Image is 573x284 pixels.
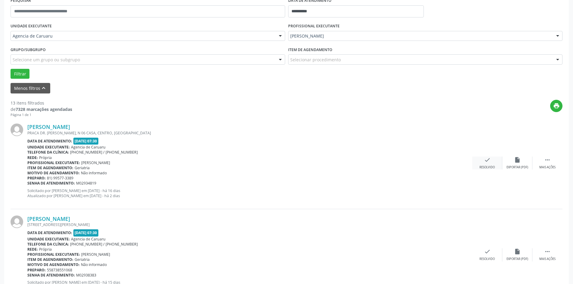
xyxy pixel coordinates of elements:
span: [PERSON_NAME] [81,252,110,257]
span: Agencia de Caruaru [71,145,106,150]
div: [STREET_ADDRESS][PERSON_NAME] [27,222,472,227]
label: Grupo/Subgrupo [11,45,46,54]
span: Selecione um grupo ou subgrupo [13,56,80,63]
div: Página 1 de 1 [11,112,72,118]
span: [DATE] 07:30 [73,138,99,145]
span: Geriatria [75,257,90,262]
b: Telefone da clínica: [27,242,69,247]
i: check [484,157,491,163]
div: Exportar (PDF) [507,165,528,169]
span: Agencia de Caruaru [71,237,106,242]
div: de [11,106,72,112]
b: Motivo de agendamento: [27,170,80,176]
span: 81) 99577-3389 [47,176,73,181]
span: [PHONE_NUMBER] / [PHONE_NUMBER] [70,242,138,247]
b: Item de agendamento: [27,165,73,170]
span: [PERSON_NAME] [290,33,550,39]
span: Agencia de Caruaru [13,33,273,39]
b: Data de atendimento: [27,230,72,235]
i: keyboard_arrow_up [40,85,47,91]
div: Mais ações [539,257,556,261]
label: PROFISSIONAL EXECUTANTE [288,22,340,31]
span: [PERSON_NAME] [81,160,110,165]
span: Geriatria [75,165,90,170]
span: Própria [39,247,52,252]
b: Rede: [27,247,38,252]
i: insert_drive_file [514,157,521,163]
b: Unidade executante: [27,237,70,242]
i: insert_drive_file [514,248,521,255]
div: Resolvido [479,257,495,261]
span: Não informado [81,170,107,176]
img: img [11,215,23,228]
button: Filtrar [11,69,29,79]
div: Resolvido [479,165,495,169]
span: Própria [39,155,52,160]
label: UNIDADE EXECUTANTE [11,22,52,31]
button: Menos filtroskeyboard_arrow_up [11,83,50,93]
b: Data de atendimento: [27,139,72,144]
div: PRACA DR. [PERSON_NAME], N 06 CASA, CENTRO, [GEOGRAPHIC_DATA] [27,130,472,136]
b: Senha de atendimento: [27,181,75,186]
b: Senha de atendimento: [27,273,75,278]
i:  [544,157,551,163]
span: M02934819 [76,181,96,186]
a: [PERSON_NAME] [27,215,70,222]
span: Selecionar procedimento [290,56,341,63]
b: Preparo: [27,176,46,181]
b: Rede: [27,155,38,160]
i: check [484,248,491,255]
span: Não informado [81,262,107,267]
i: print [553,102,560,109]
b: Item de agendamento: [27,257,73,262]
div: Mais ações [539,165,556,169]
b: Telefone da clínica: [27,150,69,155]
span: [PHONE_NUMBER] / [PHONE_NUMBER] [70,150,138,155]
span: 558738551068 [47,267,72,273]
span: [DATE] 07:30 [73,229,99,236]
div: Exportar (PDF) [507,257,528,261]
button: print [550,100,562,112]
b: Unidade executante: [27,145,70,150]
label: Item de agendamento [288,45,332,54]
p: Solicitado por [PERSON_NAME] em [DATE] - há 16 dias Atualizado por [PERSON_NAME] em [DATE] - há 2... [27,188,472,198]
div: 13 itens filtrados [11,100,72,106]
span: M02938383 [76,273,96,278]
b: Profissional executante: [27,252,80,257]
b: Profissional executante: [27,160,80,165]
strong: 7328 marcações agendadas [16,106,72,112]
a: [PERSON_NAME] [27,124,70,130]
i:  [544,248,551,255]
img: img [11,124,23,136]
b: Motivo de agendamento: [27,262,80,267]
b: Preparo: [27,267,46,273]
